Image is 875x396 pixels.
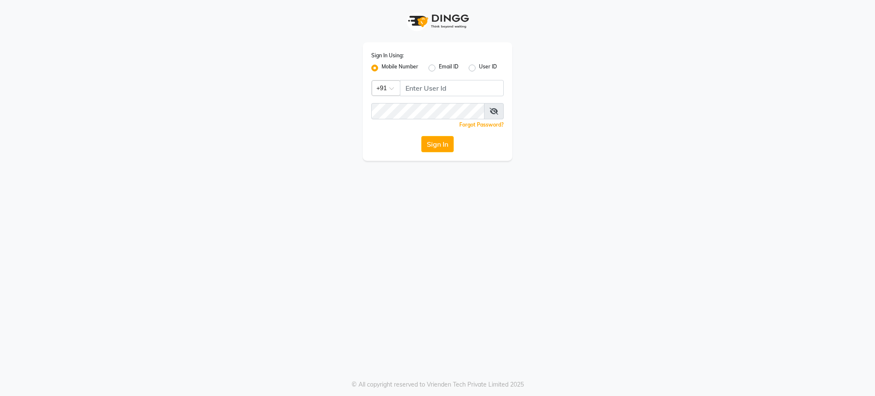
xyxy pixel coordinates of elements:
img: logo1.svg [403,9,472,34]
label: Mobile Number [382,63,418,73]
label: Sign In Using: [371,52,404,59]
input: Username [371,103,484,119]
label: User ID [479,63,497,73]
input: Username [400,80,504,96]
button: Sign In [421,136,454,152]
a: Forgot Password? [459,121,504,128]
label: Email ID [439,63,458,73]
